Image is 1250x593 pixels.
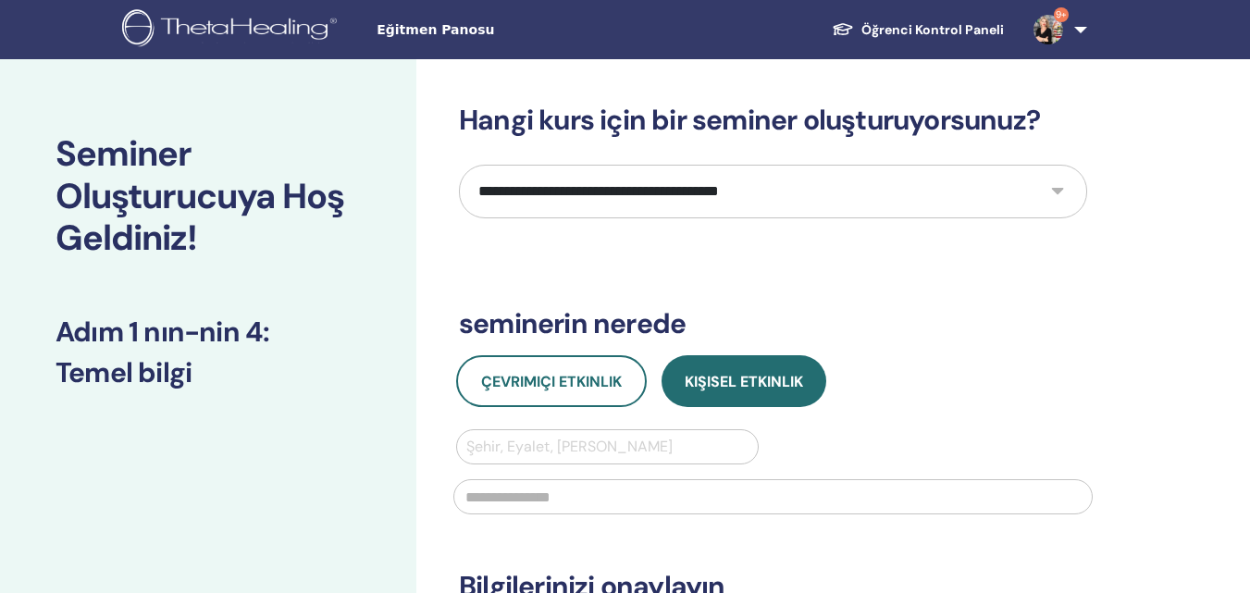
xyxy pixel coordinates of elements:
h3: Adım 1 nın-nin 4 : [56,315,361,349]
h3: Temel bilgi [56,356,361,389]
img: logo.png [122,9,343,51]
h3: seminerin nerede [459,307,1087,340]
span: Kişisel Etkinlik [685,372,803,391]
span: 9+ [1054,7,1069,22]
button: Kişisel Etkinlik [662,355,826,407]
img: default.jpg [1033,15,1063,44]
img: graduation-cap-white.svg [832,21,854,37]
span: Eğitmen Panosu [377,20,654,40]
h3: Hangi kurs için bir seminer oluşturuyorsunuz? [459,104,1087,137]
a: Öğrenci Kontrol Paneli [817,13,1019,47]
h2: Seminer Oluşturucuya Hoş Geldiniz! [56,133,361,260]
button: Çevrimiçi Etkinlik [456,355,647,407]
span: Çevrimiçi Etkinlik [481,372,622,391]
